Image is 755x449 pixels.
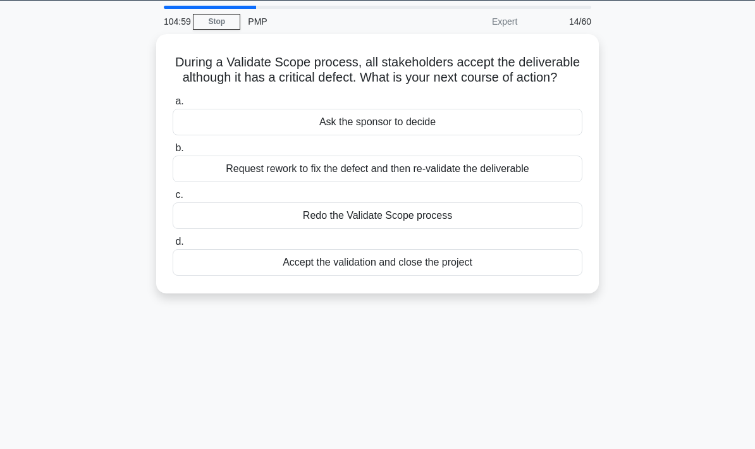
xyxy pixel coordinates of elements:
[173,202,582,229] div: Redo the Validate Scope process
[175,142,183,153] span: b.
[175,189,183,200] span: c.
[175,95,183,106] span: a.
[156,9,193,34] div: 104:59
[414,9,525,34] div: Expert
[525,9,599,34] div: 14/60
[193,14,240,30] a: Stop
[173,109,582,135] div: Ask the sponsor to decide
[171,54,584,86] h5: During a Validate Scope process, all stakeholders accept the deliverable although it has a critic...
[240,9,414,34] div: PMP
[173,249,582,276] div: Accept the validation and close the project
[173,156,582,182] div: Request rework to fix the defect and then re-validate the deliverable
[175,236,183,247] span: d.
